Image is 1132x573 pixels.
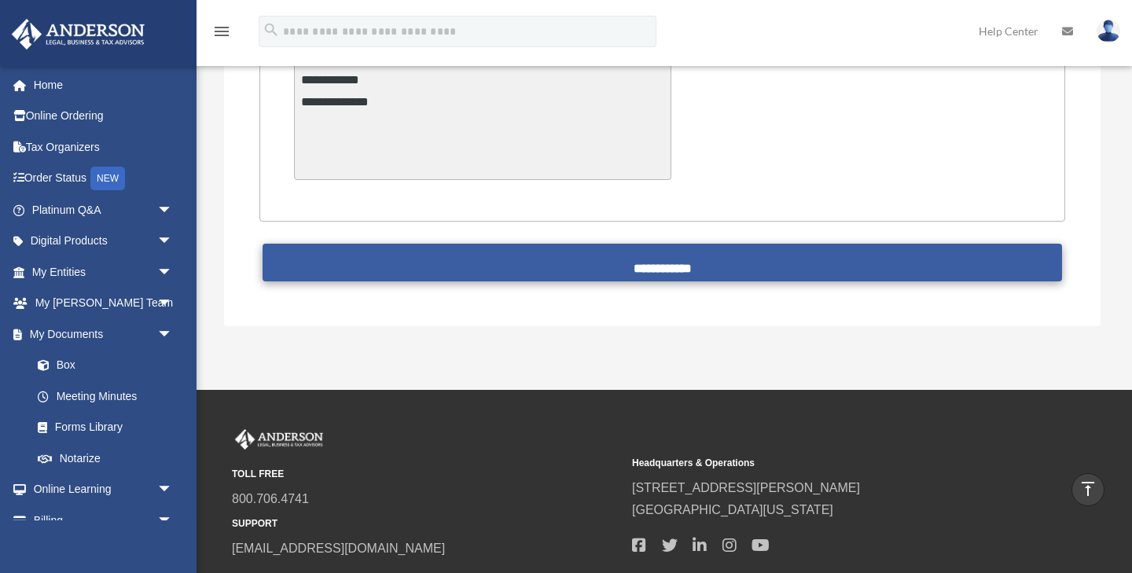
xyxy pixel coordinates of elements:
[11,69,197,101] a: Home
[632,481,860,494] a: [STREET_ADDRESS][PERSON_NAME]
[11,505,197,536] a: Billingarrow_drop_down
[22,350,197,381] a: Box
[1097,20,1120,42] img: User Pic
[7,19,149,50] img: Anderson Advisors Platinum Portal
[212,28,231,41] a: menu
[157,256,189,288] span: arrow_drop_down
[11,288,197,319] a: My [PERSON_NAME] Teamarrow_drop_down
[157,226,189,258] span: arrow_drop_down
[157,318,189,351] span: arrow_drop_down
[157,474,189,506] span: arrow_drop_down
[157,288,189,320] span: arrow_drop_down
[1079,479,1097,498] i: vertical_align_top
[1071,473,1104,506] a: vertical_align_top
[11,163,197,195] a: Order StatusNEW
[232,492,309,505] a: 800.706.4741
[22,412,197,443] a: Forms Library
[11,226,197,257] a: Digital Productsarrow_drop_down
[232,516,621,532] small: SUPPORT
[11,194,197,226] a: Platinum Q&Aarrow_drop_down
[157,505,189,537] span: arrow_drop_down
[11,474,197,505] a: Online Learningarrow_drop_down
[263,21,280,39] i: search
[11,101,197,132] a: Online Ordering
[22,443,197,474] a: Notarize
[232,466,621,483] small: TOLL FREE
[632,503,833,516] a: [GEOGRAPHIC_DATA][US_STATE]
[90,167,125,190] div: NEW
[11,318,197,350] a: My Documentsarrow_drop_down
[22,380,189,412] a: Meeting Minutes
[632,455,1021,472] small: Headquarters & Operations
[232,429,326,450] img: Anderson Advisors Platinum Portal
[212,22,231,41] i: menu
[11,131,197,163] a: Tax Organizers
[11,256,197,288] a: My Entitiesarrow_drop_down
[232,542,445,555] a: [EMAIL_ADDRESS][DOMAIN_NAME]
[157,194,189,226] span: arrow_drop_down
